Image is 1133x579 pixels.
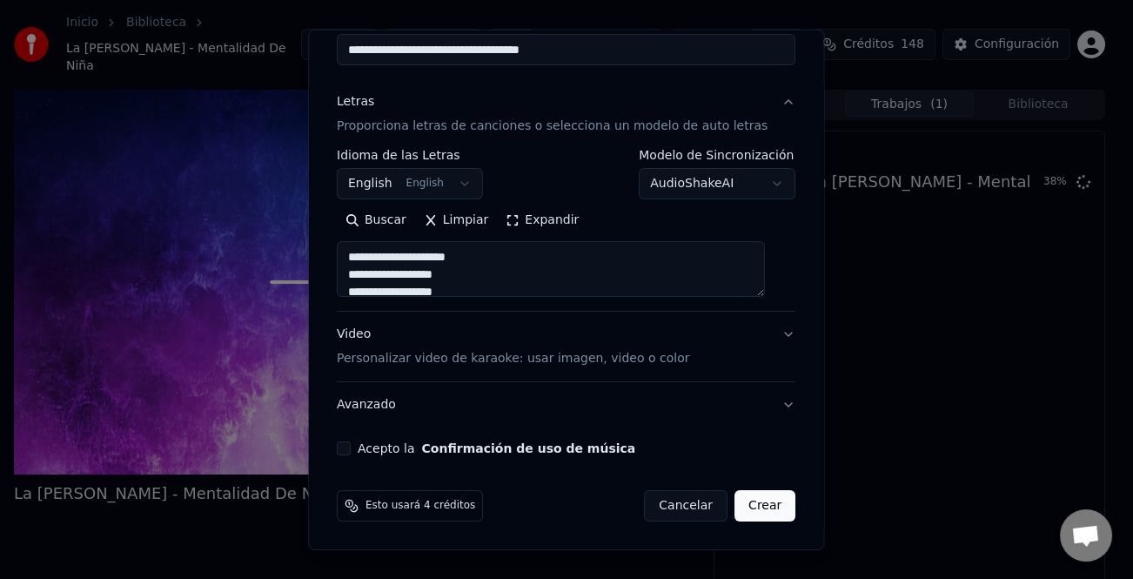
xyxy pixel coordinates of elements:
[337,118,768,135] p: Proporciona letras de canciones o selecciona un modelo de auto letras
[337,382,795,428] button: Avanzado
[337,149,795,311] div: LetrasProporciona letras de canciones o selecciona un modelo de auto letras
[640,149,796,161] label: Modelo de Sincronización
[365,499,475,513] span: Esto usará 4 créditos
[422,442,636,454] button: Acepto la
[337,326,689,367] div: Video
[337,206,415,234] button: Buscar
[498,206,588,234] button: Expandir
[337,93,374,111] div: Letras
[645,490,728,522] button: Cancelar
[415,206,497,234] button: Limpiar
[337,350,689,367] p: Personalizar video de karaoke: usar imagen, video o color
[337,149,483,161] label: Idioma de las Letras
[734,490,795,522] button: Crear
[337,79,795,149] button: LetrasProporciona letras de canciones o selecciona un modelo de auto letras
[358,442,635,454] label: Acepto la
[337,312,795,381] button: VideoPersonalizar video de karaoke: usar imagen, video o color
